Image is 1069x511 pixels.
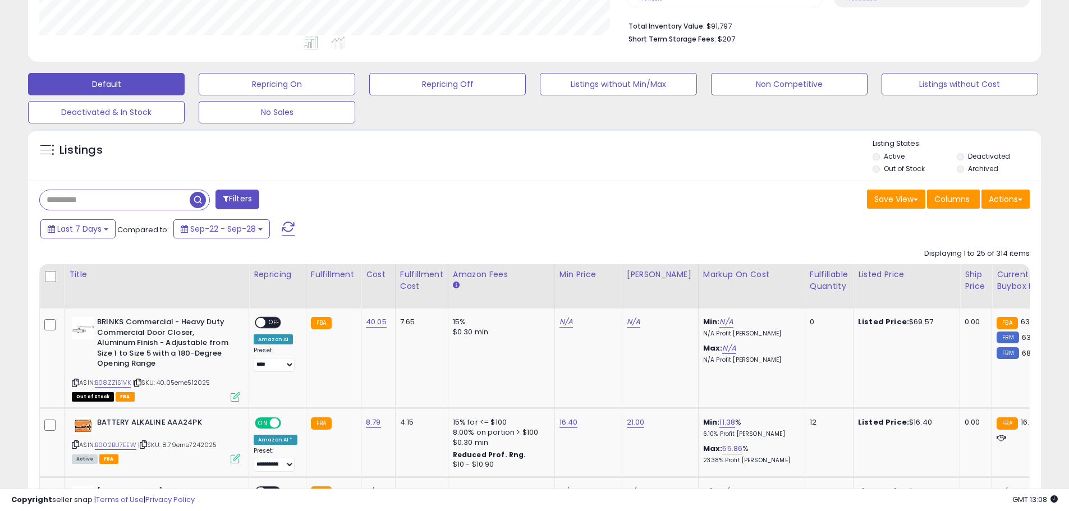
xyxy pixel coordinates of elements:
[997,332,1018,343] small: FBM
[369,73,526,95] button: Repricing Off
[97,417,233,431] b: BATTERY ALKALINE AAA24PK
[254,334,293,344] div: Amazon AI
[1022,332,1042,343] span: 63.35
[882,73,1038,95] button: Listings without Cost
[627,316,640,328] a: N/A
[69,269,244,280] div: Title
[400,417,439,427] div: 4.15
[858,417,951,427] div: $16.40
[453,438,546,448] div: $0.30 min
[453,269,550,280] div: Amazon Fees
[703,430,796,438] p: 6.10% Profit [PERSON_NAME]
[453,280,460,291] small: Amazon Fees.
[884,151,905,161] label: Active
[400,317,439,327] div: 7.65
[28,101,185,123] button: Deactivated & In Stock
[719,417,735,428] a: 11.38
[627,269,694,280] div: [PERSON_NAME]
[703,343,723,353] b: Max:
[703,417,796,438] div: %
[311,417,332,430] small: FBA
[968,151,1010,161] label: Deactivated
[703,417,720,427] b: Min:
[722,443,742,454] a: 55.86
[72,392,114,402] span: All listings that are currently out of stock and unavailable for purchase on Amazon
[95,378,131,388] a: B08ZZ1S1VK
[453,460,546,469] div: $10 - $10.90
[279,418,297,427] span: OFF
[718,34,735,44] span: $207
[934,194,970,205] span: Columns
[810,269,848,292] div: Fulfillable Quantity
[72,454,98,464] span: All listings currently available for purchase on Amazon
[858,269,955,280] div: Listed Price
[858,316,909,327] b: Listed Price:
[722,343,736,354] a: N/A
[968,164,998,173] label: Archived
[858,317,951,327] div: $69.57
[703,457,796,464] p: 23.38% Profit [PERSON_NAME]
[265,318,283,328] span: OFF
[698,264,805,309] th: The percentage added to the cost of goods (COGS) that forms the calculator for Min & Max prices.
[40,219,116,238] button: Last 7 Days
[59,142,103,158] h5: Listings
[173,219,270,238] button: Sep-22 - Sep-28
[97,317,233,372] b: BRINKS Commercial - Heavy Duty Commercial Door Closer, Aluminum Finish - Adjustable from Size 1 t...
[997,317,1017,329] small: FBA
[628,21,705,31] b: Total Inventory Value:
[927,190,980,209] button: Columns
[1012,494,1058,505] span: 2025-10-6 13:08 GMT
[965,269,987,292] div: Ship Price
[117,224,169,235] span: Compared to:
[254,447,297,472] div: Preset:
[311,317,332,329] small: FBA
[711,73,868,95] button: Non Competitive
[199,73,355,95] button: Repricing On
[400,269,443,292] div: Fulfillment Cost
[810,417,845,427] div: 12
[1022,348,1039,358] span: 68.17
[95,440,136,450] a: B002BU7EEW
[57,223,102,234] span: Last 7 Days
[366,269,391,280] div: Cost
[559,417,578,428] a: 16.40
[199,101,355,123] button: No Sales
[72,417,94,434] img: 41qIG6uCNcL._SL40_.jpg
[981,190,1030,209] button: Actions
[132,378,210,387] span: | SKU: 40.05eme512025
[627,417,645,428] a: 21.00
[1021,316,1041,327] span: 63.95
[628,19,1021,32] li: $91,797
[96,494,144,505] a: Terms of Use
[453,327,546,337] div: $0.30 min
[703,330,796,338] p: N/A Profit [PERSON_NAME]
[72,417,240,463] div: ASIN:
[72,317,240,400] div: ASIN:
[138,440,217,449] span: | SKU: 8.79eme7242025
[190,223,256,234] span: Sep-22 - Sep-28
[924,248,1030,259] div: Displaying 1 to 25 of 314 items
[559,269,617,280] div: Min Price
[453,417,546,427] div: 15% for <= $100
[719,316,733,328] a: N/A
[703,316,720,327] b: Min:
[311,269,356,280] div: Fulfillment
[254,435,297,445] div: Amazon AI *
[28,73,185,95] button: Default
[703,356,796,364] p: N/A Profit [PERSON_NAME]
[703,443,723,454] b: Max:
[116,392,135,402] span: FBA
[703,444,796,464] div: %
[99,454,118,464] span: FBA
[540,73,696,95] button: Listings without Min/Max
[873,139,1041,149] p: Listing States:
[453,317,546,327] div: 15%
[810,317,845,327] div: 0
[254,347,297,372] div: Preset:
[965,317,983,327] div: 0.00
[884,164,925,173] label: Out of Stock
[254,269,301,280] div: Repricing
[1021,417,1035,427] span: 16.4
[965,417,983,427] div: 0.00
[366,316,387,328] a: 40.05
